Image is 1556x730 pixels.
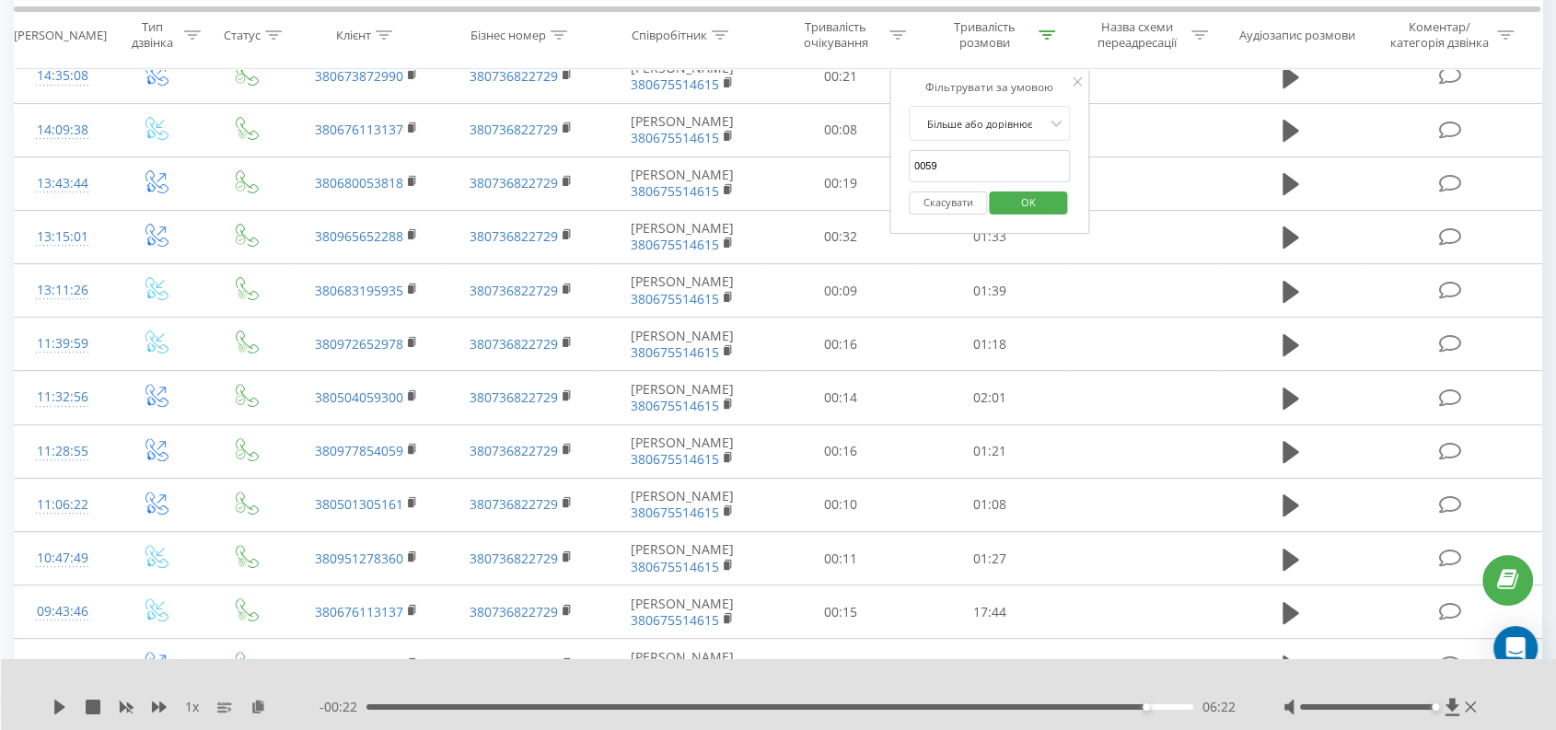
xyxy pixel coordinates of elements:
td: [PERSON_NAME] [598,103,765,156]
td: 17:44 [915,585,1064,639]
a: 380736822729 [470,656,558,674]
a: 380977854059 [315,442,403,459]
a: 380676113137 [315,603,403,620]
td: 00:32 [766,210,915,263]
td: [PERSON_NAME] [598,318,765,371]
a: 380676113137 [315,121,403,138]
a: 380675514615 [631,397,719,414]
td: [PERSON_NAME] [598,371,765,424]
td: 01:33 [915,210,1064,263]
a: 380671462271 [315,656,403,674]
span: 06:22 [1202,698,1236,716]
a: 380736822729 [470,388,558,406]
span: OK [1003,188,1054,216]
td: [PERSON_NAME] [598,585,765,639]
div: 13:15:01 [33,219,91,255]
td: 01:08 [915,478,1064,531]
a: 380736822729 [470,603,558,620]
div: Accessibility label [1432,703,1439,711]
td: 00:16 [766,424,915,478]
a: 380675514615 [631,343,719,361]
a: 380736822729 [470,121,558,138]
a: 380675514615 [631,611,719,629]
td: [PERSON_NAME] [598,424,765,478]
div: 11:39:59 [33,326,91,362]
div: Тривалість розмови [935,19,1034,51]
td: 00:08 [766,103,915,156]
td: 00:16 [766,318,915,371]
a: 380736822729 [470,67,558,85]
td: 00:14 [766,371,915,424]
td: [PERSON_NAME] [598,478,765,531]
td: 00:18 [766,639,915,692]
td: 00:21 [766,50,915,103]
div: 14:35:08 [33,58,91,94]
td: 00:11 [766,532,915,585]
div: Тип дзвінка [126,19,180,51]
td: 01:50 [915,639,1064,692]
td: 01:21 [915,424,1064,478]
a: 380675514615 [631,75,719,93]
div: Accessibility label [1143,703,1150,711]
td: [PERSON_NAME] [598,532,765,585]
td: 01:39 [915,264,1064,318]
a: 380675514615 [631,236,719,253]
div: Аудіозапис розмови [1239,27,1355,42]
a: 380680053818 [315,174,403,191]
div: 14:09:38 [33,112,91,148]
td: [PERSON_NAME] [598,264,765,318]
td: [PERSON_NAME] [598,210,765,263]
td: 00:15 [766,585,915,639]
a: 380736822729 [470,174,558,191]
a: 380736822729 [470,495,558,513]
td: [PERSON_NAME] [598,639,765,692]
div: [PERSON_NAME] [14,27,107,42]
span: - 00:22 [319,698,366,716]
a: 380736822729 [470,442,558,459]
a: 380675514615 [631,182,719,200]
div: Фільтрувати за умовою [909,78,1071,97]
a: 380675514615 [631,504,719,521]
button: Скасувати [909,191,987,214]
span: 1 x [185,698,199,716]
a: 380736822729 [470,550,558,567]
a: 380951278360 [315,550,403,567]
a: 380675514615 [631,450,719,468]
a: 380972652978 [315,335,403,353]
button: OK [990,191,1068,214]
div: Клієнт [336,27,371,42]
div: 13:11:26 [33,272,91,308]
div: Тривалість очікування [786,19,885,51]
div: Статус [224,27,261,42]
td: 02:01 [915,371,1064,424]
a: 380673872990 [315,67,403,85]
a: 380736822729 [470,227,558,245]
div: Open Intercom Messenger [1493,626,1538,670]
td: 00:19 [766,156,915,210]
a: 380501305161 [315,495,403,513]
a: 380736822729 [470,335,558,353]
div: Коментар/категорія дзвінка [1385,19,1492,51]
td: [PERSON_NAME] [598,156,765,210]
div: 09:43:46 [33,594,91,630]
td: 00:10 [766,478,915,531]
td: [PERSON_NAME] [598,50,765,103]
div: Бізнес номер [470,27,546,42]
div: 11:28:55 [33,434,91,469]
td: 00:09 [766,264,915,318]
a: 380736822729 [470,282,558,299]
a: 380675514615 [631,558,719,575]
div: 10:47:49 [33,540,91,576]
td: 01:18 [915,318,1064,371]
a: 380675514615 [631,129,719,146]
a: 380675514615 [631,290,719,307]
input: 00:00 [909,150,1071,182]
a: 380965652288 [315,227,403,245]
div: 13:43:44 [33,166,91,202]
a: 380683195935 [315,282,403,299]
a: 380504059300 [315,388,403,406]
div: 11:32:56 [33,379,91,415]
div: 11:06:22 [33,487,91,523]
div: Назва схеми переадресації [1088,19,1187,51]
div: 09:37:29 [33,647,91,683]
